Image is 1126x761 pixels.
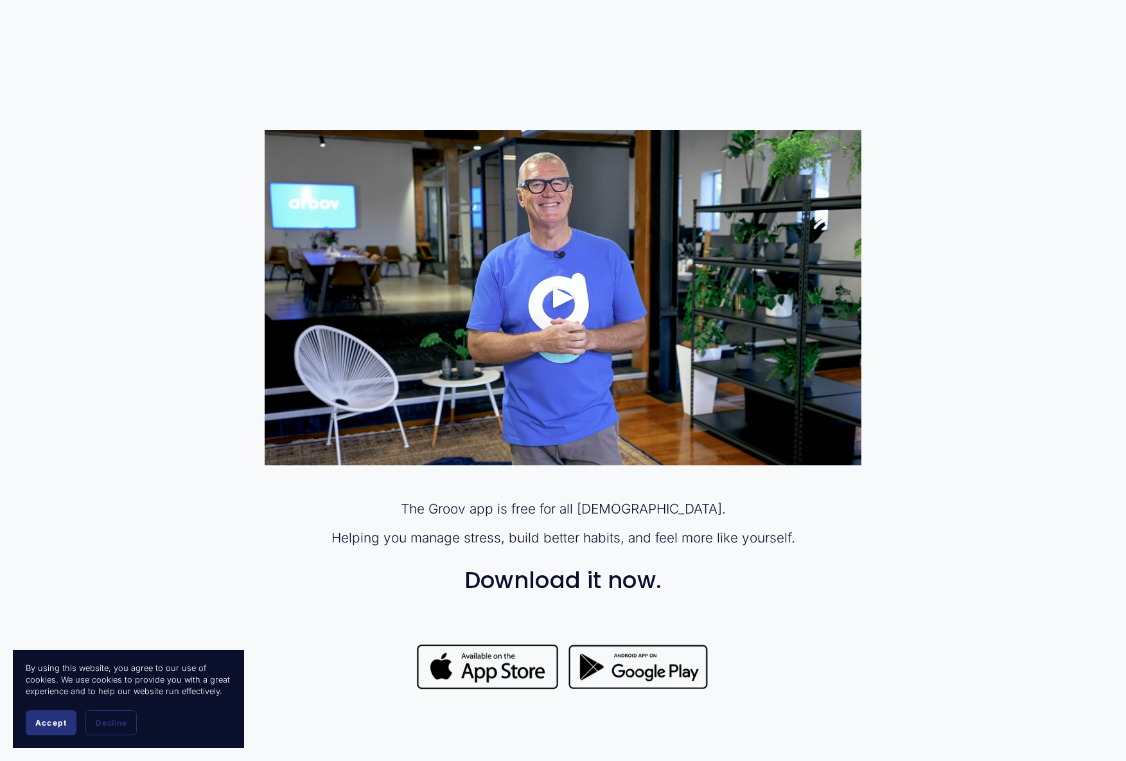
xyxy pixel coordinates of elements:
button: Decline [85,710,137,735]
button: Accept [26,710,76,735]
div: Play [548,282,579,313]
p: Helping you manage stress, build better habits, and feel more like yourself. [265,528,861,547]
p: By using this website, you agree to our use of cookies. We use cookies to provide you with a grea... [26,663,231,697]
span: Accept [35,718,67,728]
span: Decline [96,718,127,728]
section: Cookie banner [13,650,244,748]
p: The Groov app is free for all [DEMOGRAPHIC_DATA]. [265,499,861,518]
h3: Download it now. [265,568,861,593]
